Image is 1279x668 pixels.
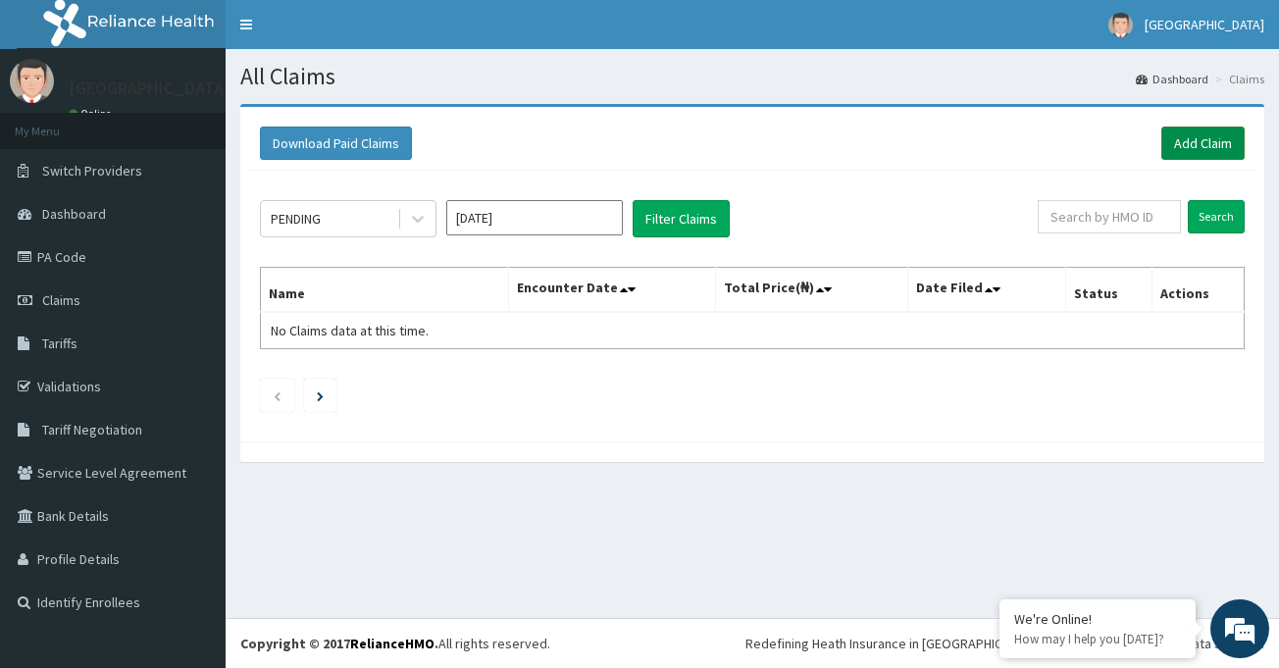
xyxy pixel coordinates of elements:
input: Search [1188,200,1245,233]
a: Dashboard [1136,71,1208,87]
span: [GEOGRAPHIC_DATA] [1145,16,1264,33]
a: Add Claim [1161,127,1245,160]
span: Tariffs [42,334,77,352]
p: [GEOGRAPHIC_DATA] [69,79,230,97]
input: Select Month and Year [446,200,623,235]
a: Next page [317,386,324,404]
div: PENDING [271,209,321,229]
th: Encounter Date [508,268,715,313]
strong: Copyright © 2017 . [240,635,438,652]
a: RelianceHMO [350,635,435,652]
span: Claims [42,291,80,309]
li: Claims [1210,71,1264,87]
a: Online [69,107,116,121]
div: We're Online! [1014,610,1181,628]
footer: All rights reserved. [226,618,1279,668]
th: Name [261,268,509,313]
span: No Claims data at this time. [271,322,429,339]
span: Tariff Negotiation [42,421,142,438]
h1: All Claims [240,64,1264,89]
p: How may I help you today? [1014,631,1181,647]
img: User Image [1108,13,1133,37]
input: Search by HMO ID [1038,200,1181,233]
a: Previous page [273,386,281,404]
button: Filter Claims [633,200,730,237]
th: Date Filed [907,268,1066,313]
button: Download Paid Claims [260,127,412,160]
span: Dashboard [42,205,106,223]
th: Status [1066,268,1151,313]
th: Actions [1151,268,1244,313]
div: Redefining Heath Insurance in [GEOGRAPHIC_DATA] using Telemedicine and Data Science! [745,634,1264,653]
th: Total Price(₦) [715,268,907,313]
span: Switch Providers [42,162,142,180]
img: User Image [10,59,54,103]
